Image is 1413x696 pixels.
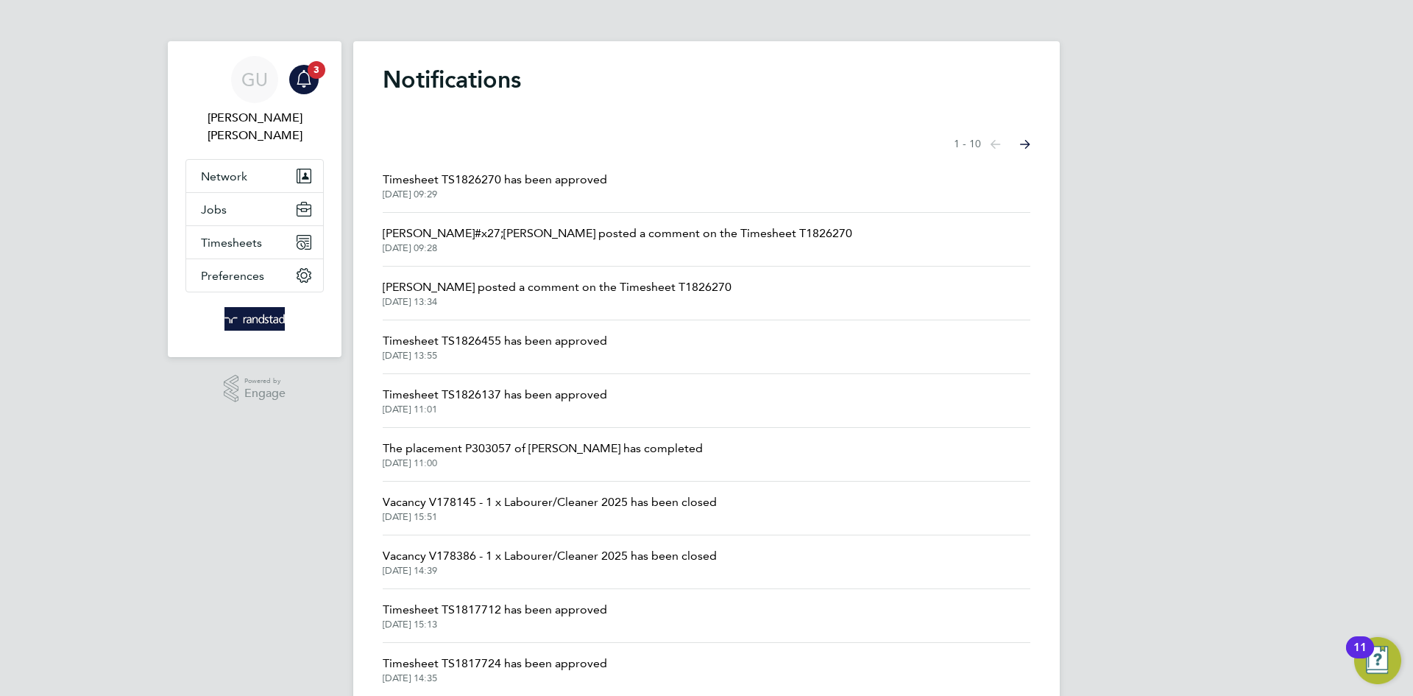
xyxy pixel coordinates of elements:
[244,375,286,387] span: Powered by
[201,236,262,250] span: Timesheets
[185,307,324,331] a: Go to home page
[383,386,607,415] a: Timesheet TS1826137 has been approved[DATE] 11:01
[954,137,981,152] span: 1 - 10
[383,386,607,404] span: Timesheet TS1826137 has been approved
[186,259,323,292] button: Preferences
[383,65,1030,94] h1: Notifications
[954,130,1030,159] nav: Select page of notifications list
[383,672,607,684] span: [DATE] 14:35
[383,189,607,200] span: [DATE] 09:29
[383,601,607,619] span: Timesheet TS1817712 has been approved
[383,332,607,350] span: Timesheet TS1826455 has been approved
[383,225,852,242] span: [PERSON_NAME]#x27;[PERSON_NAME] posted a comment on the Timesheet T1826270
[289,56,319,103] a: 3
[383,619,607,630] span: [DATE] 15:13
[383,404,607,415] span: [DATE] 11:01
[186,193,323,225] button: Jobs
[186,226,323,259] button: Timesheets
[383,655,607,672] span: Timesheet TS1817724 has been approved
[383,171,607,200] a: Timesheet TS1826270 has been approved[DATE] 09:29
[383,171,607,189] span: Timesheet TS1826270 has been approved
[383,547,717,577] a: Vacancy V178386 - 1 x Labourer/Cleaner 2025 has been closed[DATE] 14:39
[383,350,607,362] span: [DATE] 13:55
[201,203,227,217] span: Jobs
[241,70,268,89] span: GU
[383,511,717,523] span: [DATE] 15:51
[383,440,703,469] a: The placement P303057 of [PERSON_NAME] has completed[DATE] 11:00
[383,547,717,565] span: Vacancy V178386 - 1 x Labourer/Cleaner 2025 has been closed
[185,109,324,144] span: Georgina Ulysses
[383,296,732,308] span: [DATE] 13:34
[383,565,717,577] span: [DATE] 14:39
[383,457,703,469] span: [DATE] 11:00
[201,169,247,183] span: Network
[383,655,607,684] a: Timesheet TS1817724 has been approved[DATE] 14:35
[383,493,717,511] span: Vacancy V178145 - 1 x Labourer/Cleaner 2025 has been closed
[1354,637,1401,684] button: Open Resource Center, 11 new notifications
[186,160,323,192] button: Network
[383,225,852,254] a: [PERSON_NAME]#x27;[PERSON_NAME] posted a comment on the Timesheet T1826270[DATE] 09:28
[224,375,286,403] a: Powered byEngage
[224,307,286,331] img: randstad-logo-retina.png
[168,41,341,357] nav: Main navigation
[308,61,325,79] span: 3
[185,56,324,144] a: GU[PERSON_NAME] [PERSON_NAME]
[383,278,732,296] span: [PERSON_NAME] posted a comment on the Timesheet T1826270
[201,269,264,283] span: Preferences
[383,332,607,362] a: Timesheet TS1826455 has been approved[DATE] 13:55
[383,440,703,457] span: The placement P303057 of [PERSON_NAME] has completed
[383,493,717,523] a: Vacancy V178145 - 1 x Labourer/Cleaner 2025 has been closed[DATE] 15:51
[383,601,607,630] a: Timesheet TS1817712 has been approved[DATE] 15:13
[1353,647,1367,667] div: 11
[383,278,732,308] a: [PERSON_NAME] posted a comment on the Timesheet T1826270[DATE] 13:34
[244,387,286,400] span: Engage
[383,242,852,254] span: [DATE] 09:28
